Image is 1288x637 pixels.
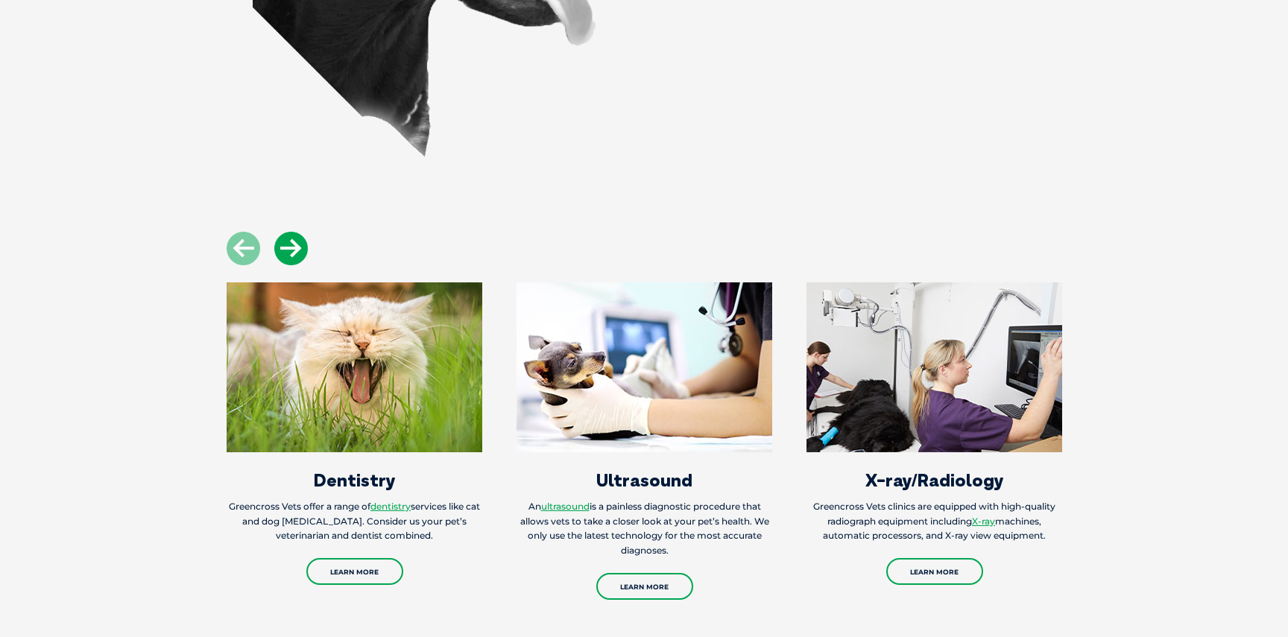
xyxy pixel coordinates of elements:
h3: X-ray/Radiology [806,471,1062,489]
a: Learn More [306,558,403,585]
a: Learn More [596,573,693,600]
h3: Ultrasound [517,471,772,489]
p: An is a painless diagnostic procedure that allows vets to take a closer look at your pet’s health... [517,499,772,559]
a: X-ray [972,516,995,527]
button: Search [1259,68,1274,83]
img: X-Ray-Thumbnail [806,282,1062,452]
a: ultrasound [541,501,590,512]
p: Greencross Vets offer a range of services like cat and dog [MEDICAL_DATA]. Consider us your pet’s... [227,499,482,544]
a: Learn More [886,558,983,585]
img: Services_Ultrasound [517,282,772,452]
h3: Dentistry [227,471,482,489]
a: dentistry [370,501,411,512]
p: Greencross Vets clinics are equipped with high-quality radiograph equipment including machines, a... [806,499,1062,544]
